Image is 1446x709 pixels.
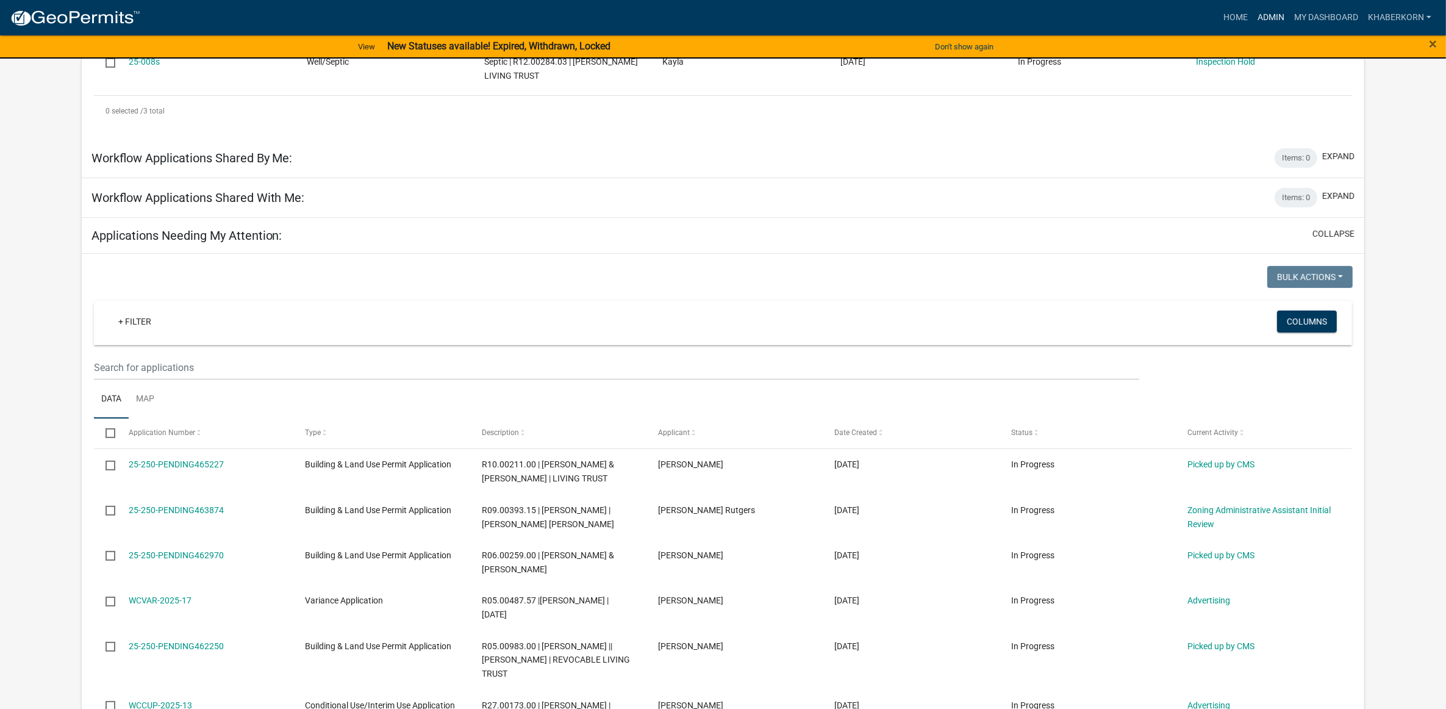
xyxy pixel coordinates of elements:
h5: Applications Needing My Attention: [91,228,282,243]
span: Jim Roemer [658,641,723,651]
button: Columns [1277,311,1337,333]
button: Bulk Actions [1267,266,1353,288]
span: × [1429,35,1437,52]
span: R06.00259.00 | STEVEN M & STACY J MILLER [482,550,614,574]
button: Close [1429,37,1437,51]
a: WCVAR-2025-17 [129,596,191,605]
span: 08/12/2025 [835,596,860,605]
a: 25-008s [129,57,160,67]
span: Date Created [835,428,878,437]
div: 3 total [94,96,1353,126]
a: Picked up by CMS [1187,641,1255,651]
div: Items: 0 [1275,148,1317,168]
h5: Workflow Applications Shared With Me: [91,190,305,205]
span: 08/12/2025 [835,550,860,560]
a: Advertising [1187,596,1230,605]
a: Inspection Hold [1196,57,1255,67]
span: Jeff Gusa [658,459,723,469]
span: In Progress [1011,641,1054,651]
span: Variance Application [305,596,383,605]
span: 08/14/2025 [835,505,860,515]
span: Kayla [662,57,684,67]
span: Status [1011,428,1033,437]
datatable-header-cell: Description [470,419,646,448]
a: Picked up by CMS [1187,459,1255,469]
a: Map [129,380,162,419]
span: 08/11/2025 [835,641,860,651]
a: View [353,37,380,57]
datatable-header-cell: Select [94,419,117,448]
span: R05.00983.00 | COLE L ROEMER || JAMES D ROEMER | REVOCABLE LIVING TRUST [482,641,630,679]
datatable-header-cell: Application Number [117,419,293,448]
a: 25-250-PENDING463874 [129,505,224,515]
span: In Progress [1018,57,1061,67]
span: R09.00393.15 | WILLIAM K ANGERMAN | JOANN M HOLT ANGERMAN [482,505,614,529]
button: expand [1322,150,1355,163]
span: Melinda Smith [658,550,723,560]
a: Home [1219,6,1253,29]
datatable-header-cell: Type [293,419,470,448]
span: In Progress [1011,550,1054,560]
a: 25-250-PENDING462970 [129,550,224,560]
span: Description [482,428,519,437]
a: 25-250-PENDING462250 [129,641,224,651]
span: Application Number [129,428,195,437]
span: Building & Land Use Permit Application [305,459,451,469]
span: Building & Land Use Permit Application [305,641,451,651]
span: 0 selected / [106,107,143,115]
h5: Workflow Applications Shared By Me: [91,151,293,165]
span: 08/18/2025 [835,459,860,469]
input: Search for applications [94,355,1140,380]
button: Don't show again [930,37,998,57]
span: Building & Land Use Permit Application [305,550,451,560]
datatable-header-cell: Applicant [646,419,823,448]
a: Data [94,380,129,419]
span: Jerald Rutgers [658,505,755,515]
span: 05/01/2025 [840,57,865,67]
button: collapse [1312,228,1355,240]
span: Well/Septic [307,57,349,67]
span: In Progress [1011,505,1054,515]
div: Items: 0 [1275,188,1317,207]
a: + Filter [109,311,161,333]
a: 25-250-PENDING465227 [129,459,224,469]
a: My Dashboard [1289,6,1363,29]
a: Admin [1253,6,1289,29]
datatable-header-cell: Status [1000,419,1176,448]
span: In Progress [1011,459,1054,469]
span: R05.00487.57 |Matthew SKetchum | 08/15/2025 [482,596,609,619]
datatable-header-cell: Date Created [823,419,999,448]
a: Picked up by CMS [1187,550,1255,560]
span: Type [305,428,321,437]
span: Septic | R12.00284.03 | DONDLINGER LIVING TRUST [484,57,638,81]
a: khaberkorn [1363,6,1436,29]
datatable-header-cell: Current Activity [1176,419,1352,448]
span: Matthew Ketchum [658,596,723,605]
span: Building & Land Use Permit Application [305,505,451,515]
a: Zoning Administrative Assistant Initial Review [1187,505,1331,529]
span: Applicant [658,428,690,437]
span: In Progress [1011,596,1054,605]
button: expand [1322,190,1355,203]
span: R10.00211.00 | CHARLES G & MARLENE J MAYHEW | LIVING TRUST [482,459,614,483]
strong: New Statuses available! Expired, Withdrawn, Locked [387,40,610,52]
span: Current Activity [1187,428,1238,437]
